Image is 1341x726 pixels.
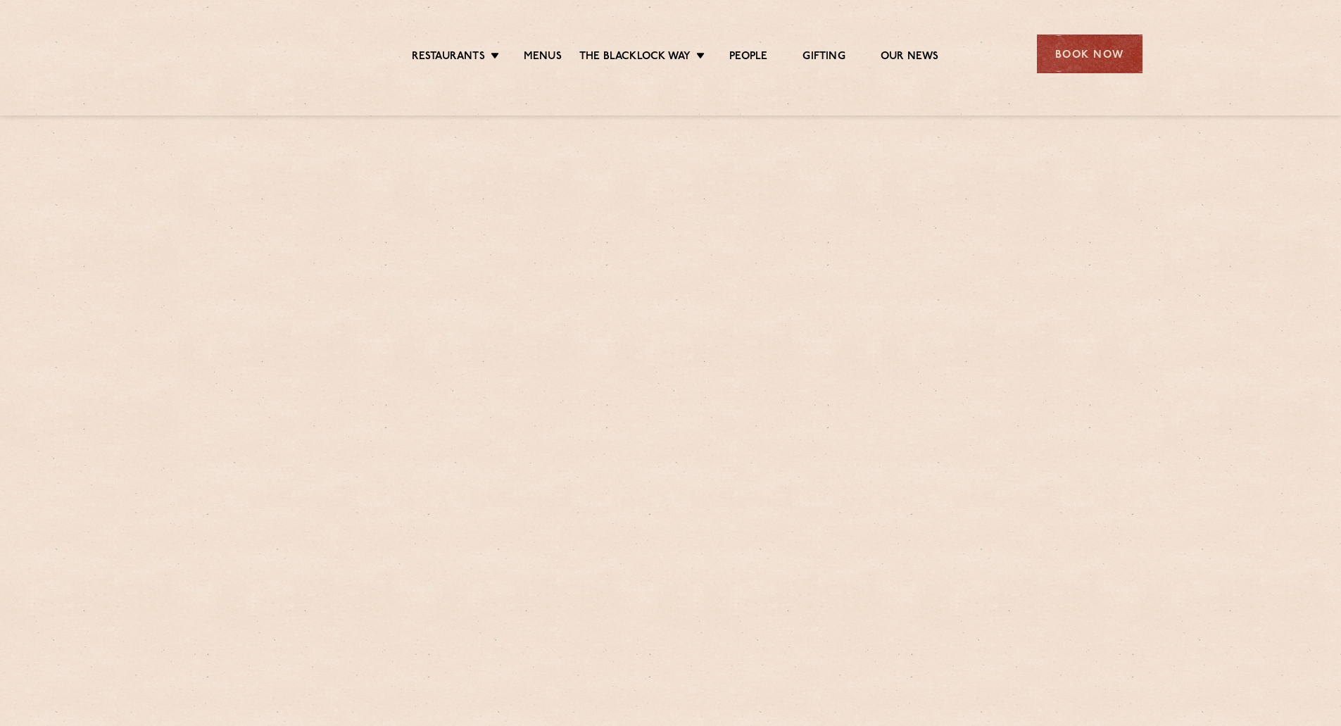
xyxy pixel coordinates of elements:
[729,50,767,65] a: People
[802,50,845,65] a: Gifting
[1037,35,1142,73] div: Book Now
[412,50,485,65] a: Restaurants
[881,50,939,65] a: Our News
[524,50,562,65] a: Menus
[199,13,321,94] img: svg%3E
[579,50,691,65] a: The Blacklock Way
